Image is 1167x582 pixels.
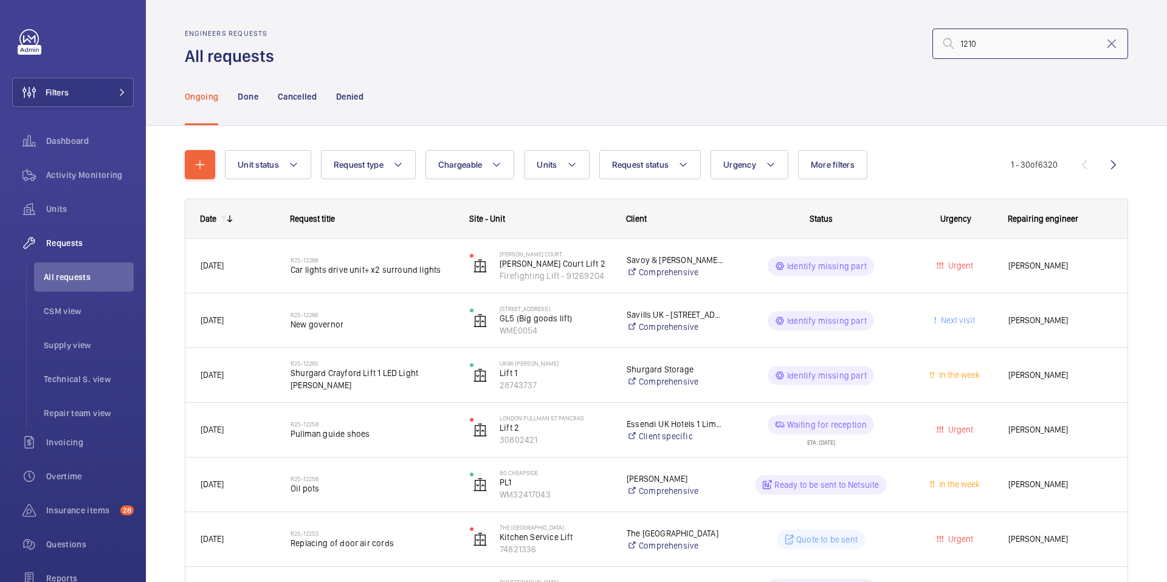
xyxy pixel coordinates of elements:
a: Client specific [627,430,723,442]
span: 28 [120,505,134,515]
div: ETA: [DATE] [807,434,835,445]
img: elevator.svg [473,532,487,547]
span: Repair team view [44,407,134,419]
span: [DATE] [201,534,224,544]
span: Urgent [946,261,973,270]
span: Request type [334,160,384,169]
img: elevator.svg [473,368,487,383]
p: UK98 [PERSON_NAME] [500,360,611,367]
p: Lift 1 [500,367,611,379]
h2: R25-12256 [291,475,454,482]
span: In the week [937,370,980,380]
button: More filters [798,150,867,179]
span: Dashboard [46,135,134,147]
a: Comprehensive [627,375,723,388]
span: In the week [937,479,980,489]
span: [PERSON_NAME] [1008,478,1112,491]
span: Replacing of door air cords [291,537,454,549]
p: The [GEOGRAPHIC_DATA] [500,524,611,531]
button: Units [524,150,589,179]
span: Units [537,160,557,169]
span: of [1030,160,1038,169]
span: More filters [811,160,855,169]
p: GL5 (Big goods lift) [500,312,611,324]
button: Unit status [225,150,311,179]
p: Done [238,91,258,103]
span: Activity Monitoring [46,169,134,181]
span: Request status [612,160,669,169]
p: Denied [336,91,363,103]
button: Chargeable [425,150,515,179]
p: 30802421 [500,434,611,446]
span: Oil pots [291,482,454,495]
img: elevator.svg [473,478,487,492]
p: 80 Cheapside [500,469,611,476]
span: Supply view [44,339,134,351]
a: Comprehensive [627,485,723,497]
p: Essendi UK Hotels 1 Limited [627,418,723,430]
span: [PERSON_NAME] [1008,368,1112,382]
a: Comprehensive [627,321,723,333]
h2: R25-12255 [291,530,454,537]
p: 28743737 [500,379,611,391]
span: [PERSON_NAME] [1008,313,1112,327]
button: Request type [321,150,416,179]
img: elevator.svg [473,259,487,273]
span: Status [810,214,833,224]
span: Technical S. view [44,373,134,385]
p: Ongoing [185,91,218,103]
p: [PERSON_NAME] Court Lift 2 [500,258,611,270]
span: Urgency [723,160,756,169]
p: The [GEOGRAPHIC_DATA] [627,527,723,539]
p: WME0054 [500,324,611,337]
span: Questions [46,538,134,550]
span: [PERSON_NAME] [1008,259,1112,273]
span: [DATE] [201,479,224,489]
img: elevator.svg [473,423,487,437]
p: Kitchen Service Lift [500,531,611,543]
span: [DATE] [201,370,224,380]
span: Invoicing [46,436,134,448]
p: 74821336 [500,543,611,555]
span: All requests [44,271,134,283]
p: [PERSON_NAME] Court [500,250,611,258]
p: Shurgard Storage [627,363,723,375]
span: Car lights drive unit+ x2 surround lights [291,264,454,276]
button: Urgency [711,150,788,179]
p: Cancelled [278,91,317,103]
p: Identify missing part [787,369,867,382]
span: Repairing engineer [1008,214,1078,224]
p: [PERSON_NAME] [627,473,723,485]
span: Shurgard Crayford Lift 1 LED Light [PERSON_NAME] [291,367,454,391]
p: Savoy & [PERSON_NAME] Court [627,254,723,266]
span: Requests [46,237,134,249]
p: Quote to be sent [796,533,858,546]
span: Insurance items [46,504,115,516]
span: Site - Unit [469,214,505,224]
h2: R25-12266 [291,311,454,318]
p: Waiting for reception [787,419,867,431]
span: [PERSON_NAME] [1008,423,1112,437]
span: Urgent [946,534,973,544]
span: Client [626,214,647,224]
span: Next visit [938,315,975,325]
h2: R25-12265 [291,360,454,367]
img: elevator.svg [473,313,487,328]
span: New governor [291,318,454,330]
p: Ready to be sent to Netsuite [774,479,879,491]
span: [DATE] [201,315,224,325]
p: WM32417043 [500,488,611,501]
span: [PERSON_NAME] [1008,532,1112,546]
p: Lift 2 [500,422,611,434]
span: Chargeable [438,160,483,169]
span: [DATE] [201,425,224,434]
h2: R25-12258 [291,420,454,428]
p: Identify missing part [787,260,867,272]
span: 1 - 30 6320 [1011,160,1058,169]
span: Pullman guide shoes [291,428,454,440]
p: Firefighting Lift - 91269204 [500,270,611,282]
p: PL1 [500,476,611,488]
h1: All requests [185,45,281,67]
span: [DATE] [201,261,224,270]
p: Identify missing part [787,315,867,327]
